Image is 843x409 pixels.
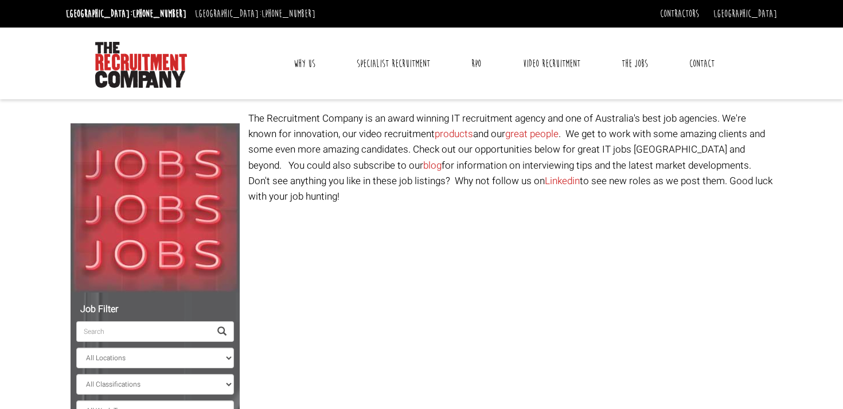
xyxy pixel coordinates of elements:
a: Why Us [285,49,324,78]
li: [GEOGRAPHIC_DATA]: [63,5,189,23]
li: [GEOGRAPHIC_DATA]: [192,5,318,23]
a: products [435,127,473,141]
a: Video Recruitment [514,49,589,78]
h5: Job Filter [76,305,234,315]
img: Jobs, Jobs, Jobs [71,123,240,293]
input: Search [76,321,210,342]
a: blog [423,158,442,173]
a: great people [505,127,559,141]
a: Linkedin [545,174,580,188]
img: The Recruitment Company [95,42,187,88]
a: [PHONE_NUMBER] [132,7,186,20]
p: The Recruitment Company is an award winning IT recruitment agency and one of Australia's best job... [248,111,773,204]
a: Specialist Recruitment [348,49,439,78]
a: [GEOGRAPHIC_DATA] [713,7,777,20]
a: The Jobs [613,49,657,78]
a: [PHONE_NUMBER] [262,7,315,20]
a: Contractors [660,7,699,20]
a: RPO [463,49,490,78]
a: Contact [681,49,723,78]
